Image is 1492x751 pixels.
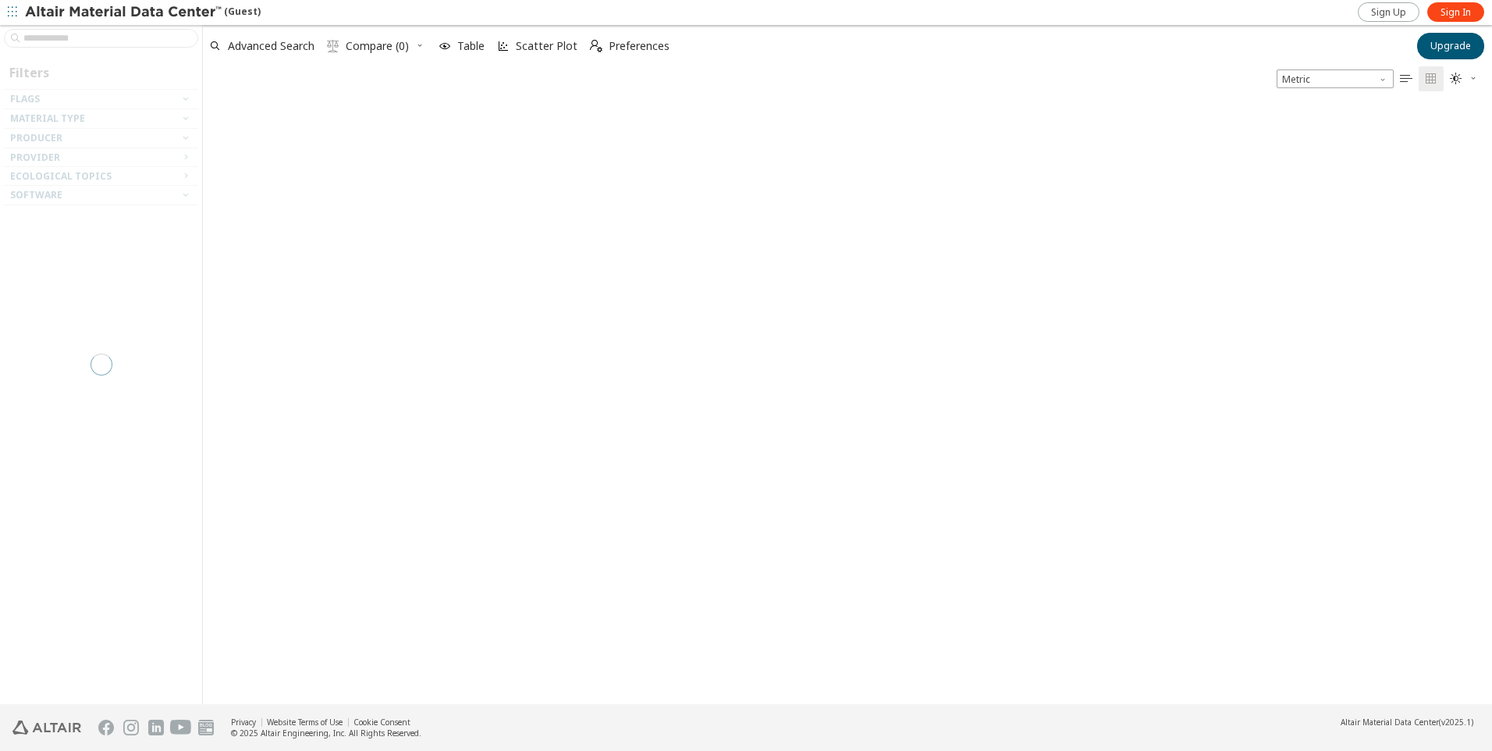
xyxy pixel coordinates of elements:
div: Unit System [1277,69,1394,88]
i:  [1400,73,1412,85]
button: Tile View [1419,66,1444,91]
span: Altair Material Data Center [1341,717,1439,728]
a: Website Terms of Use [267,717,343,728]
span: Table [457,41,485,52]
span: Compare (0) [346,41,409,52]
span: Preferences [609,41,670,52]
i:  [327,40,339,52]
button: Table View [1394,66,1419,91]
a: Privacy [231,717,256,728]
i:  [1425,73,1437,85]
div: © 2025 Altair Engineering, Inc. All Rights Reserved. [231,728,421,739]
span: Sign Up [1371,6,1406,19]
a: Sign Up [1358,2,1419,22]
span: Scatter Plot [516,41,577,52]
img: Altair Material Data Center [25,5,224,20]
span: Metric [1277,69,1394,88]
span: Sign In [1440,6,1471,19]
i:  [1450,73,1462,85]
img: Altair Engineering [12,721,81,735]
a: Cookie Consent [353,717,410,728]
div: (v2025.1) [1341,717,1473,728]
button: Theme [1444,66,1484,91]
button: Upgrade [1417,33,1484,59]
div: (Guest) [25,5,261,20]
span: Advanced Search [228,41,314,52]
span: Upgrade [1430,40,1471,52]
a: Sign In [1427,2,1484,22]
i:  [590,40,602,52]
